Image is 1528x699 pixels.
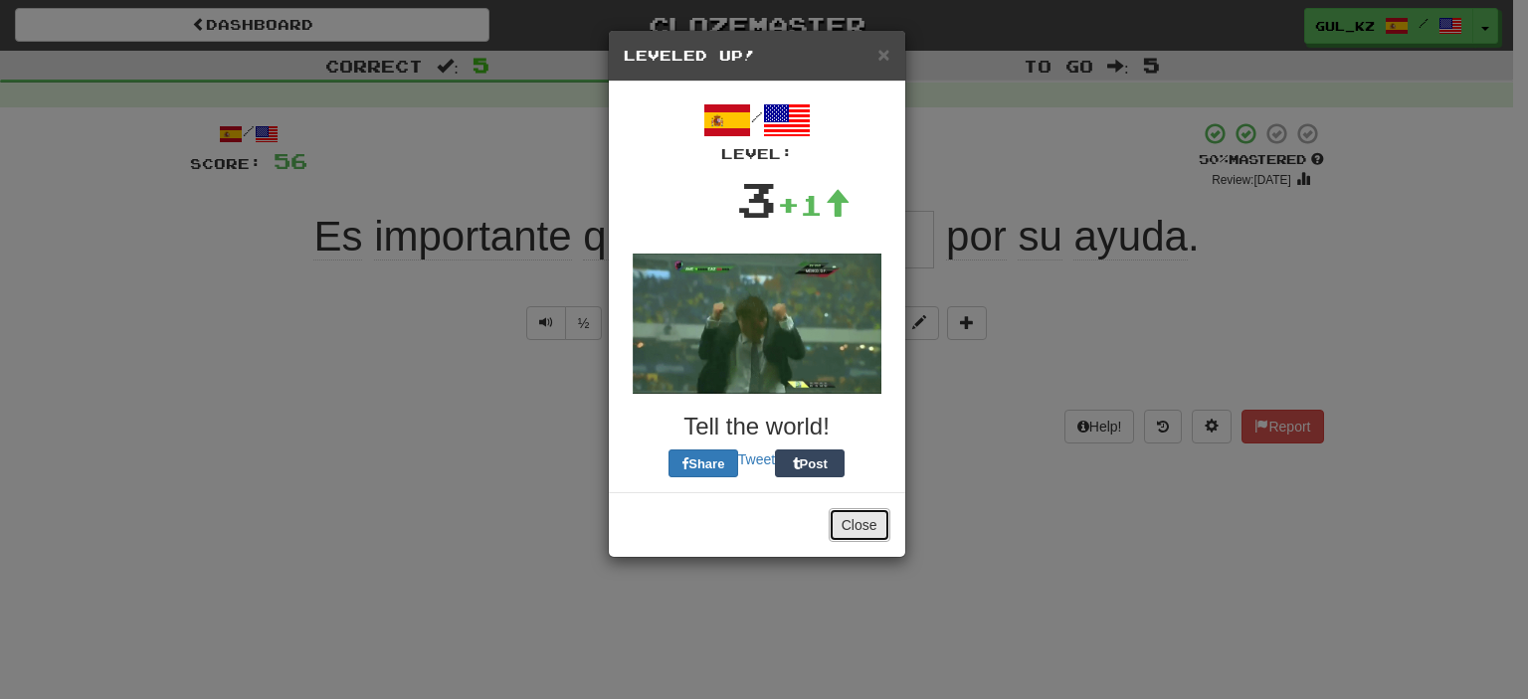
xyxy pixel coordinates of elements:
[736,164,777,234] div: 3
[775,449,845,477] button: Post
[877,43,889,66] span: ×
[668,449,738,477] button: Share
[738,451,775,467] a: Tweet
[829,508,890,542] button: Close
[624,96,890,164] div: /
[877,44,889,65] button: Close
[633,254,881,394] img: soccer-coach-2-a9306edb2ed3f6953285996bb4238f2040b39cbea5cfbac61ac5b5c8179d3151.gif
[624,414,890,439] h3: Tell the world!
[777,185,851,225] div: +1
[624,46,890,66] h5: Leveled Up!
[624,144,890,164] div: Level:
